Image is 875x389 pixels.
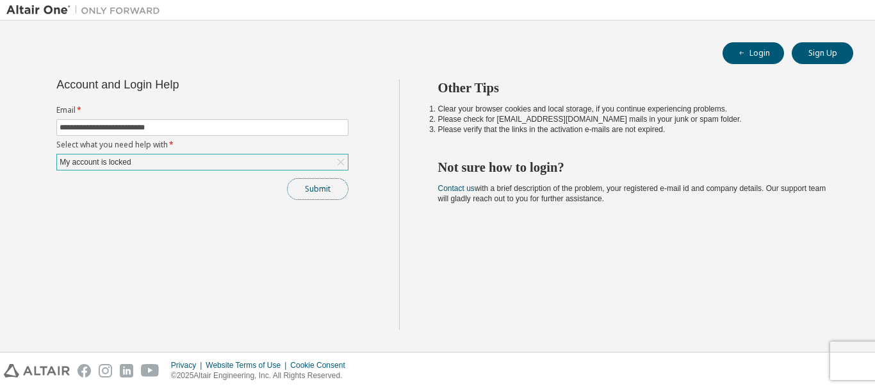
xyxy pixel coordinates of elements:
div: My account is locked [58,155,133,169]
img: Altair One [6,4,167,17]
label: Select what you need help with [56,140,348,150]
div: Account and Login Help [56,79,290,90]
img: linkedin.svg [120,364,133,377]
p: © 2025 Altair Engineering, Inc. All Rights Reserved. [171,370,353,381]
button: Submit [287,178,348,200]
h2: Other Tips [438,79,831,96]
div: My account is locked [57,154,348,170]
div: Privacy [171,360,206,370]
a: Contact us [438,184,475,193]
span: with a brief description of the problem, your registered e-mail id and company details. Our suppo... [438,184,826,203]
li: Clear your browser cookies and local storage, if you continue experiencing problems. [438,104,831,114]
div: Website Terms of Use [206,360,290,370]
img: instagram.svg [99,364,112,377]
div: Cookie Consent [290,360,352,370]
li: Please check for [EMAIL_ADDRESS][DOMAIN_NAME] mails in your junk or spam folder. [438,114,831,124]
li: Please verify that the links in the activation e-mails are not expired. [438,124,831,135]
button: Login [723,42,784,64]
h2: Not sure how to login? [438,159,831,176]
button: Sign Up [792,42,853,64]
label: Email [56,105,348,115]
img: altair_logo.svg [4,364,70,377]
img: facebook.svg [78,364,91,377]
img: youtube.svg [141,364,159,377]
